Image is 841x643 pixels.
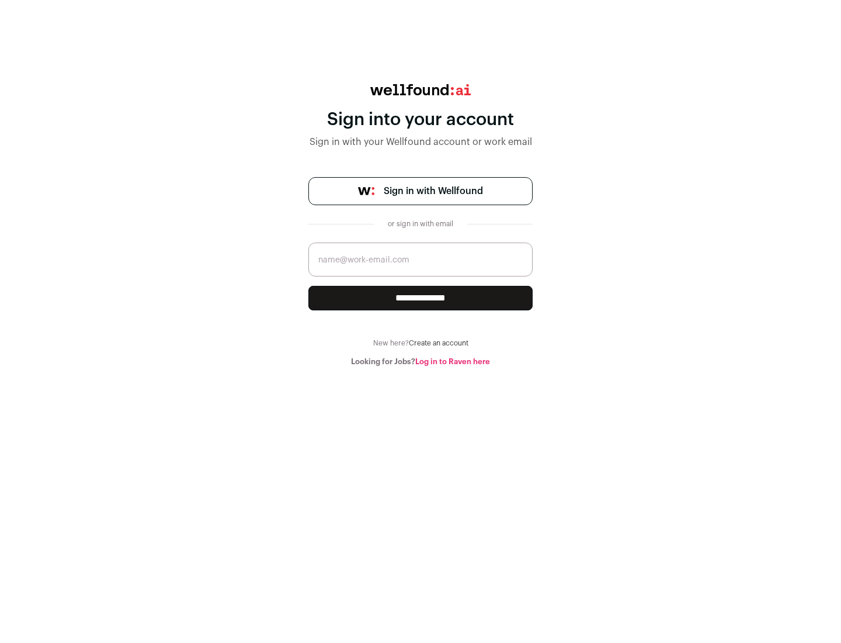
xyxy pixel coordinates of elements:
[308,357,533,367] div: Looking for Jobs?
[370,84,471,95] img: wellfound:ai
[358,187,374,195] img: wellfound-symbol-flush-black-fb3c872781a75f747ccb3a119075da62bfe97bd399995f84a933054e44a575c4.png
[409,340,468,347] a: Create an account
[308,243,533,276] input: name@work-email.com
[308,135,533,149] div: Sign in with your Wellfound account or work email
[384,184,483,198] span: Sign in with Wellfound
[308,338,533,348] div: New here?
[308,177,533,205] a: Sign in with Wellfound
[308,109,533,130] div: Sign into your account
[383,219,458,229] div: or sign in with email
[415,358,490,365] a: Log in to Raven here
